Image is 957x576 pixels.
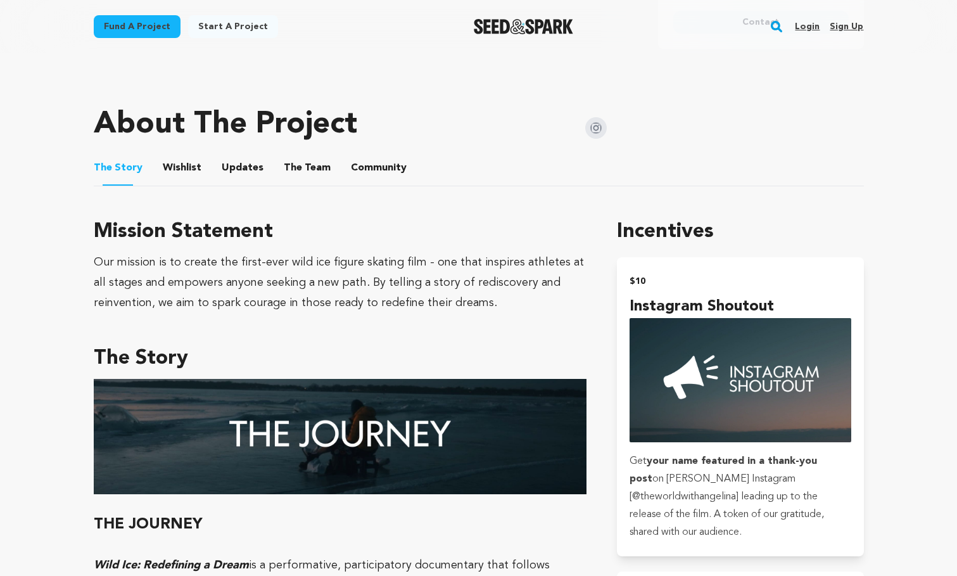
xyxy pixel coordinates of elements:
[94,343,587,374] h3: The Story
[617,217,863,247] h1: Incentives
[163,160,201,176] span: Wishlist
[94,560,249,571] em: Wild Ice: Redefining a Dream
[630,272,851,290] h2: $10
[630,452,851,541] p: Get on [PERSON_NAME] Instagram [@theworldwithangelina] leading up to the release of the film. A t...
[94,160,143,176] span: Story
[94,15,181,38] a: Fund a project
[188,15,278,38] a: Start a project
[94,217,587,247] h3: Mission Statement
[795,16,820,37] a: Login
[222,160,263,176] span: Updates
[585,117,607,139] img: Seed&Spark Instagram Icon
[617,257,863,556] button: $10 Instagram Shoutout incentive Getyour name featured in a thank-you poston [PERSON_NAME] Instag...
[94,110,357,140] h1: About The Project
[630,318,851,442] img: incentive
[474,19,573,34] img: Seed&Spark Logo Dark Mode
[351,160,407,176] span: Community
[630,456,817,484] strong: your name featured in a thank-you post
[474,19,573,34] a: Seed&Spark Homepage
[284,160,331,176] span: Team
[630,295,851,318] h4: Instagram Shoutout
[830,16,863,37] a: Sign up
[94,252,587,313] div: Our mission is to create the first-ever wild ice figure skating film - one that inspires athletes...
[94,515,587,535] h2: THE JOURNEY
[94,160,112,176] span: The
[94,379,587,495] img: 1753589375-SUBJECt%E2%80%99s%20NOTE%20(4).jpg
[284,160,302,176] span: The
